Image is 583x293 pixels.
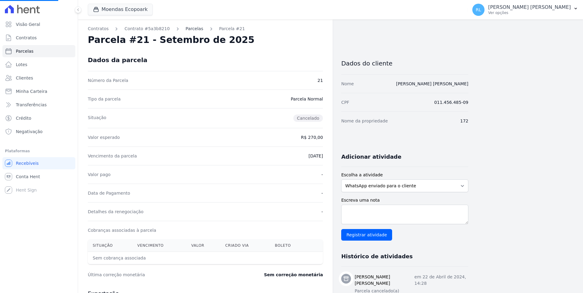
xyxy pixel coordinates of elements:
[341,197,468,203] label: Escreva uma nota
[88,26,323,32] nav: Breadcrumb
[2,18,75,30] a: Visão Geral
[88,56,147,64] div: Dados da parcela
[309,153,323,159] dd: [DATE]
[321,171,323,178] dd: -
[88,96,121,102] dt: Tipo da parcela
[88,171,111,178] dt: Valor pago
[2,32,75,44] a: Contratos
[88,227,156,233] dt: Cobranças associadas à parcela
[2,85,75,97] a: Minha Carteira
[467,1,583,18] button: RL [PERSON_NAME] [PERSON_NAME] Ver opções
[476,8,481,12] span: RL
[88,252,270,264] th: Sem cobrança associada
[341,60,468,67] h3: Dados do cliente
[16,129,43,135] span: Negativação
[460,118,468,124] dd: 172
[341,172,468,178] label: Escolha a atividade
[88,77,128,83] dt: Número da Parcela
[341,229,392,241] input: Registrar atividade
[2,171,75,183] a: Conta Hent
[16,160,39,166] span: Recebíveis
[88,272,227,278] dt: Última correção monetária
[88,26,109,32] a: Contratos
[132,239,186,252] th: Vencimento
[488,10,571,15] p: Ver opções
[88,209,144,215] dt: Detalhes da renegociação
[2,112,75,124] a: Crédito
[16,115,31,121] span: Crédito
[2,45,75,57] a: Parcelas
[341,153,401,161] h3: Adicionar atividade
[5,147,73,155] div: Plataformas
[341,99,349,105] dt: CPF
[88,115,106,122] dt: Situação
[341,253,413,260] h3: Histórico de atividades
[88,34,255,45] h2: Parcela #21 - Setembro de 2025
[321,190,323,196] dd: -
[317,77,323,83] dd: 21
[341,81,354,87] dt: Nome
[414,274,468,287] p: em 22 de Abril de 2024, 14:28
[16,48,34,54] span: Parcelas
[291,96,323,102] dd: Parcela Normal
[488,4,571,10] p: [PERSON_NAME] [PERSON_NAME]
[186,26,203,32] a: Parcelas
[219,26,245,32] a: Parcela #21
[124,26,170,32] a: Contrato #5a3b8210
[220,239,270,252] th: Criado via
[16,35,37,41] span: Contratos
[321,209,323,215] dd: -
[88,190,130,196] dt: Data de Pagamento
[434,99,468,105] dd: 011.456.485-09
[2,99,75,111] a: Transferências
[2,125,75,138] a: Negativação
[341,118,388,124] dt: Nome da propriedade
[16,102,47,108] span: Transferências
[88,134,120,140] dt: Valor esperado
[2,58,75,71] a: Lotes
[16,62,27,68] span: Lotes
[2,72,75,84] a: Clientes
[88,4,153,15] button: Moendas Ecopoark
[264,272,323,278] dd: Sem correção monetária
[355,274,414,287] h3: [PERSON_NAME] [PERSON_NAME]
[16,174,40,180] span: Conta Hent
[2,157,75,169] a: Recebíveis
[16,75,33,81] span: Clientes
[16,88,47,94] span: Minha Carteira
[88,153,137,159] dt: Vencimento da parcela
[301,134,323,140] dd: R$ 270,00
[293,115,323,122] span: Cancelado
[396,81,468,86] a: [PERSON_NAME] [PERSON_NAME]
[186,239,220,252] th: Valor
[88,239,132,252] th: Situação
[16,21,40,27] span: Visão Geral
[270,239,309,252] th: Boleto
